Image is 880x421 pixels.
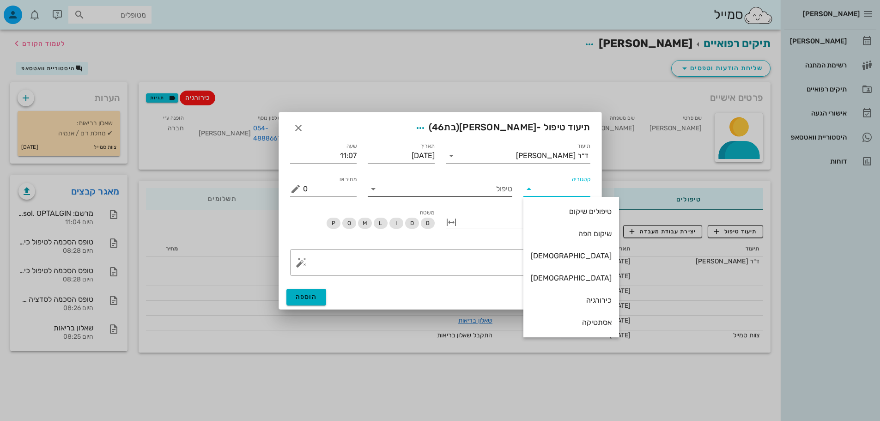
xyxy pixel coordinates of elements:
[516,152,589,160] div: ד״ר [PERSON_NAME]
[362,218,367,229] span: M
[432,122,444,133] span: 46
[577,143,590,150] label: תיעוד
[531,229,612,238] div: שיקום הפה
[379,218,382,229] span: L
[286,289,327,305] button: הוספה
[331,218,335,229] span: P
[296,293,317,301] span: הוספה
[290,183,301,195] button: מחיר ₪ appended action
[459,122,536,133] span: [PERSON_NAME]
[571,176,590,183] label: קטגוריה
[429,122,460,133] span: (בת )
[395,218,397,229] span: I
[531,251,612,260] div: [DEMOGRAPHIC_DATA]
[425,218,429,229] span: B
[531,296,612,305] div: כירורגיה
[531,207,612,216] div: טיפולים שיקום
[446,148,590,163] div: תיעודד״ר [PERSON_NAME]
[346,143,357,150] label: שעה
[531,274,612,282] div: [DEMOGRAPHIC_DATA]
[340,176,357,183] label: מחיר ₪
[347,218,351,229] span: O
[410,218,413,229] span: D
[420,143,435,150] label: תאריך
[420,209,434,216] span: משטח
[412,120,590,136] span: תיעוד טיפול -
[531,318,612,327] div: אסתטיקה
